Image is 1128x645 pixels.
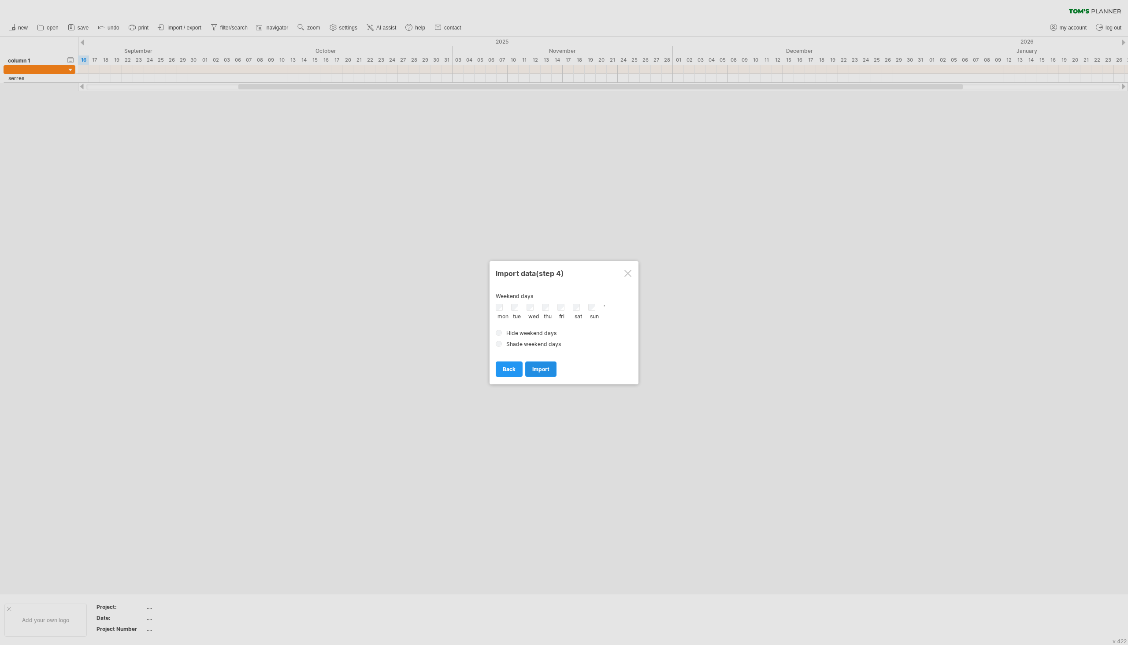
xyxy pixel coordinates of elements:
[506,341,561,347] span: Shade weekend days
[590,313,599,320] label: sun
[496,330,502,336] input: Hide weekend days
[496,265,632,281] div: Import data
[559,313,564,320] label: fri
[496,293,533,299] span: Weekend days
[496,341,502,347] input: Shade weekend days
[528,313,539,320] label: wed
[503,366,516,372] span: back
[497,313,508,320] label: mon
[536,269,564,278] span: (step 4)
[496,304,632,319] div: '
[496,361,523,377] a: back
[513,313,521,320] label: tue
[532,366,549,372] span: import
[525,361,557,377] a: import
[544,313,552,320] label: thu
[575,313,582,320] label: sat
[506,330,557,336] span: Hide weekend days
